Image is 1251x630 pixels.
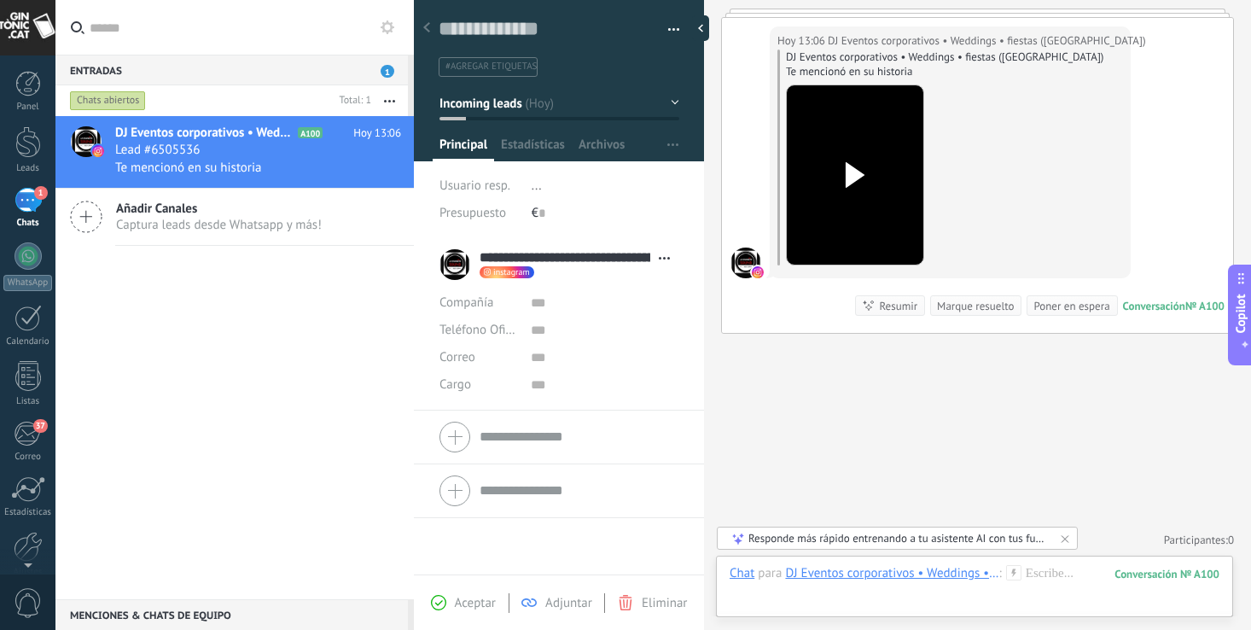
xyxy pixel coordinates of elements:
span: Eliminar [642,595,687,611]
span: Hoy 13:06 [353,125,401,142]
div: Presupuesto [439,200,519,227]
div: № A100 [1185,299,1225,313]
div: Marque resuelto [937,298,1014,314]
div: Correo [3,452,53,463]
span: Usuario resp. [439,178,510,194]
div: DJ Eventos corporativos • Weddings • fiestas (Barcelona) [785,565,998,580]
div: Panel [3,102,53,113]
div: Menciones & Chats de equipo [55,599,408,630]
div: Poner en espera [1033,298,1109,314]
button: Correo [439,344,475,371]
div: Total: 1 [333,92,371,109]
button: Teléfono Oficina [439,317,518,344]
div: Cargo [439,371,518,399]
div: Chats [3,218,53,229]
span: Archivos [579,137,625,161]
span: DJ Eventos corporativos • Weddings • fiestas ([GEOGRAPHIC_DATA]) [115,125,294,142]
span: Te mencionó en su historia [115,160,261,176]
div: Resumir [879,298,917,314]
div: Entradas [55,55,408,85]
div: Hoy 13:06 [777,32,828,50]
div: Chats abiertos [70,90,146,111]
div: Ocultar [692,15,709,41]
a: Participantes:0 [1164,533,1234,547]
span: 37 [33,419,48,433]
span: DJ Eventos corporativos • Weddings • fiestas (Barcelona) [730,248,761,278]
span: Lead #6505536 [115,142,200,159]
a: avatariconDJ Eventos corporativos • Weddings • fiestas ([GEOGRAPHIC_DATA])A100Hoy 13:06Lead #6505... [55,116,414,188]
span: Principal [439,137,487,161]
span: Presupuesto [439,205,506,221]
span: Adjuntar [545,595,592,611]
div: Conversación [1123,299,1185,313]
div: 100 [1114,567,1219,581]
span: Aceptar [455,595,496,611]
span: Captura leads desde Whatsapp y más! [116,217,322,233]
img: instagram.svg [752,266,764,278]
div: Usuario resp. [439,172,519,200]
span: Teléfono Oficina [439,322,528,338]
div: € [532,200,679,227]
span: #agregar etiquetas [445,61,537,73]
span: A100 [298,127,323,138]
span: Copilot [1232,295,1249,334]
div: DJ Eventos corporativos • Weddings • fiestas ([GEOGRAPHIC_DATA]) Te mencionó en su historia [786,50,1123,79]
div: Leads [3,163,53,174]
span: Estadísticas [501,137,565,161]
div: Listas [3,396,53,407]
span: Cargo [439,378,471,391]
span: Correo [439,349,475,365]
div: Compañía [439,289,518,317]
div: Estadísticas [3,507,53,518]
span: 1 [381,65,394,78]
span: ... [532,178,542,194]
span: 0 [1228,533,1234,547]
span: 1 [34,186,48,200]
div: Calendario [3,336,53,347]
span: para [758,565,782,582]
span: : [998,565,1001,582]
span: DJ Eventos corporativos • Weddings • fiestas (Barcelona) [828,32,1146,50]
div: WhatsApp [3,275,52,291]
span: Añadir Canales [116,201,322,217]
div: Responde más rápido entrenando a tu asistente AI con tus fuentes de datos [748,531,1048,545]
span: instagram [493,268,530,277]
img: icon [92,145,104,157]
